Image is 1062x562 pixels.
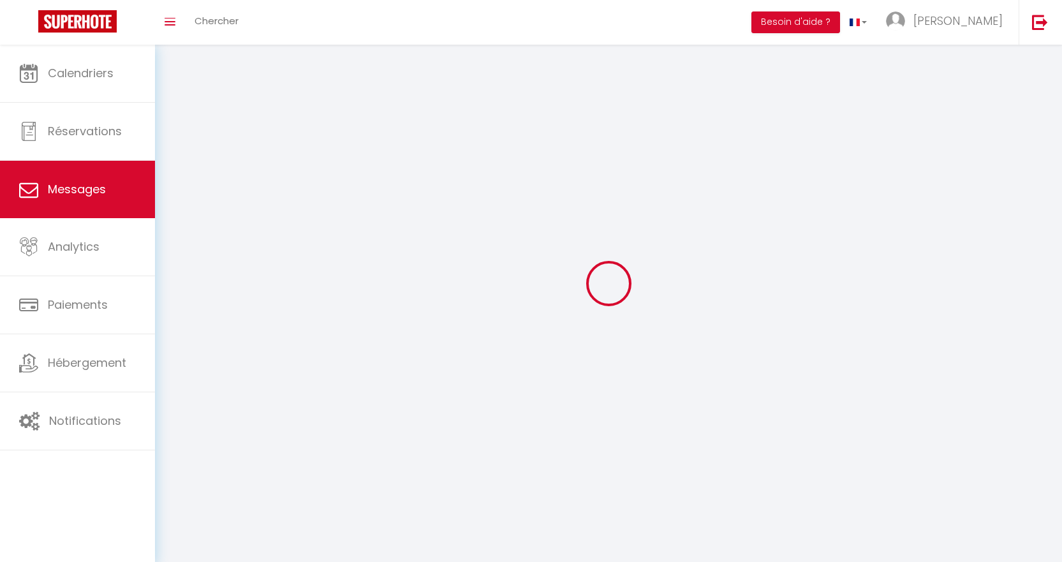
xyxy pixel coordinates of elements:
span: Hébergement [48,355,126,371]
span: Paiements [48,297,108,313]
button: Besoin d'aide ? [751,11,840,33]
span: Messages [48,181,106,197]
span: [PERSON_NAME] [913,13,1003,29]
span: Notifications [49,413,121,429]
span: Calendriers [48,65,114,81]
span: Chercher [195,14,239,27]
span: Réservations [48,123,122,139]
span: Analytics [48,239,100,255]
img: ... [886,11,905,31]
img: Super Booking [38,10,117,33]
img: logout [1032,14,1048,30]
